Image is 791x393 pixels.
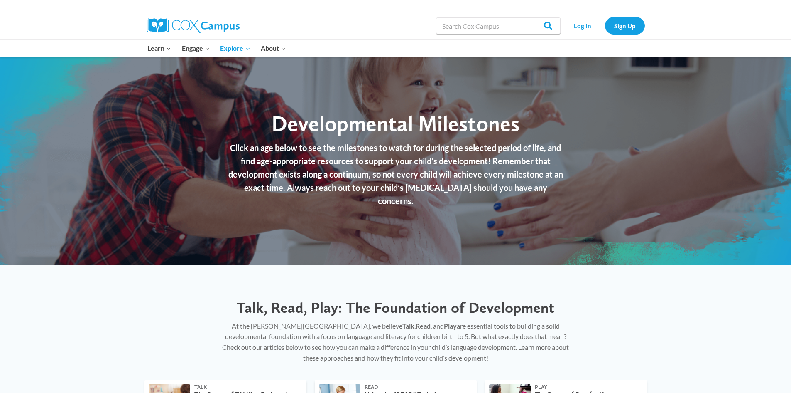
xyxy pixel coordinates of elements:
span: About [261,43,286,54]
strong: Play [444,322,457,330]
a: Log In [565,17,601,34]
div: Read [365,384,468,391]
input: Search Cox Campus [436,17,561,34]
span: Learn [147,43,171,54]
nav: Secondary Navigation [565,17,645,34]
img: Cox Campus [147,18,240,33]
strong: Talk [402,322,414,330]
div: Talk [194,384,298,391]
nav: Primary Navigation [142,40,291,57]
span: Developmental Milestones [272,110,519,136]
p: Click an age below to see the milestones to watch for during the selected period of life, and fin... [228,141,564,208]
strong: Read [416,322,431,330]
p: At the [PERSON_NAME][GEOGRAPHIC_DATA], we believe , , and are essential tools to building a solid... [221,321,570,363]
a: Sign Up [605,17,645,34]
div: Play [535,384,639,391]
span: Engage [182,43,210,54]
span: Explore [220,43,250,54]
span: Talk, Read, Play: The Foundation of Development [237,299,554,316]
